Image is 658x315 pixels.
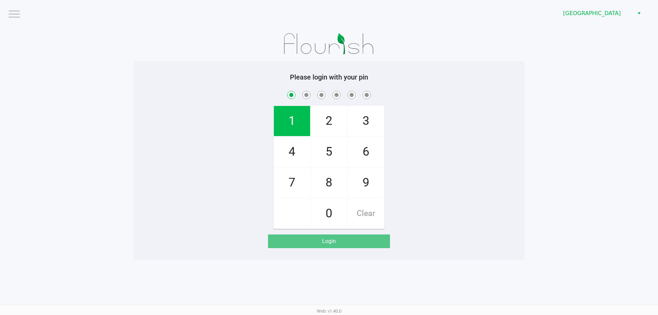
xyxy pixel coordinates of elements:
[348,106,384,136] span: 3
[348,168,384,198] span: 9
[634,7,644,20] button: Select
[274,168,310,198] span: 7
[311,198,347,229] span: 0
[311,168,347,198] span: 8
[274,137,310,167] span: 4
[311,106,347,136] span: 2
[348,137,384,167] span: 6
[274,106,310,136] span: 1
[563,9,630,17] span: [GEOGRAPHIC_DATA]
[311,137,347,167] span: 5
[317,308,341,314] span: Web: v1.40.0
[139,73,519,81] h5: Please login with your pin
[348,198,384,229] span: Clear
